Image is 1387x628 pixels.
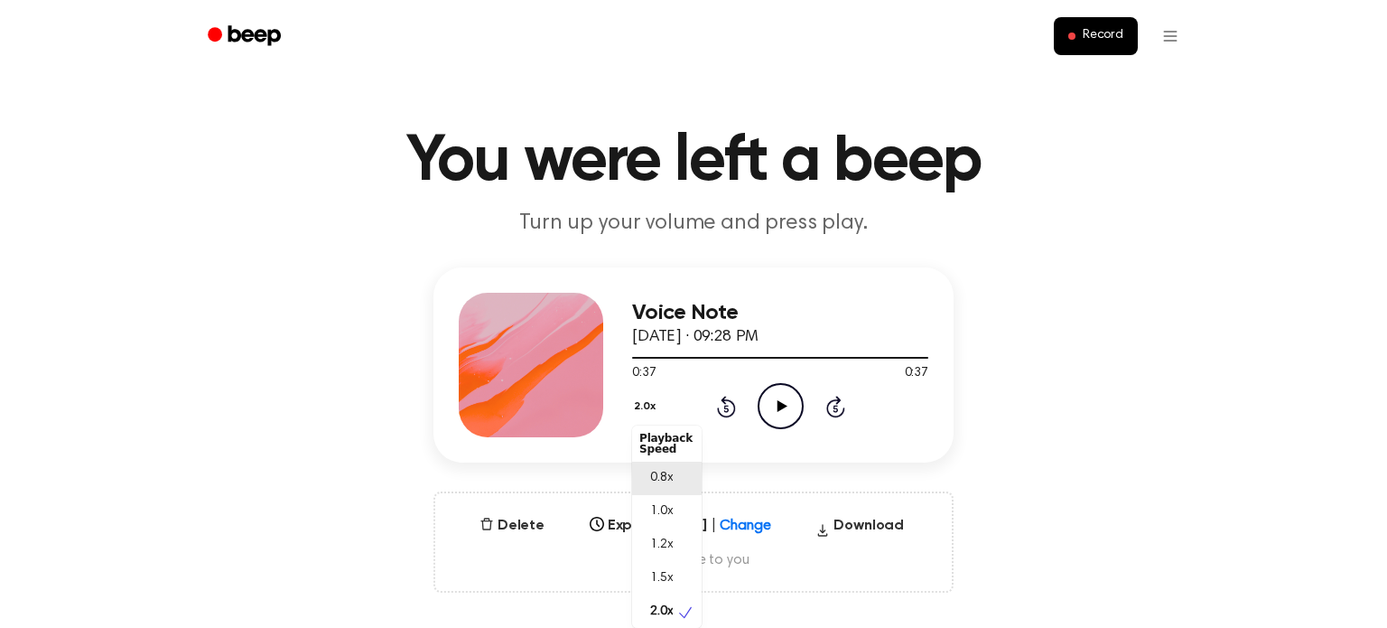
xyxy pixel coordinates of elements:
[650,536,673,555] span: 1.2x
[632,391,662,422] button: 2.0x
[650,569,673,588] span: 1.5x
[632,426,702,628] div: 2.0x
[650,502,673,521] span: 1.0x
[632,426,702,462] div: Playback Speed
[650,469,673,488] span: 0.8x
[650,603,673,622] span: 2.0x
